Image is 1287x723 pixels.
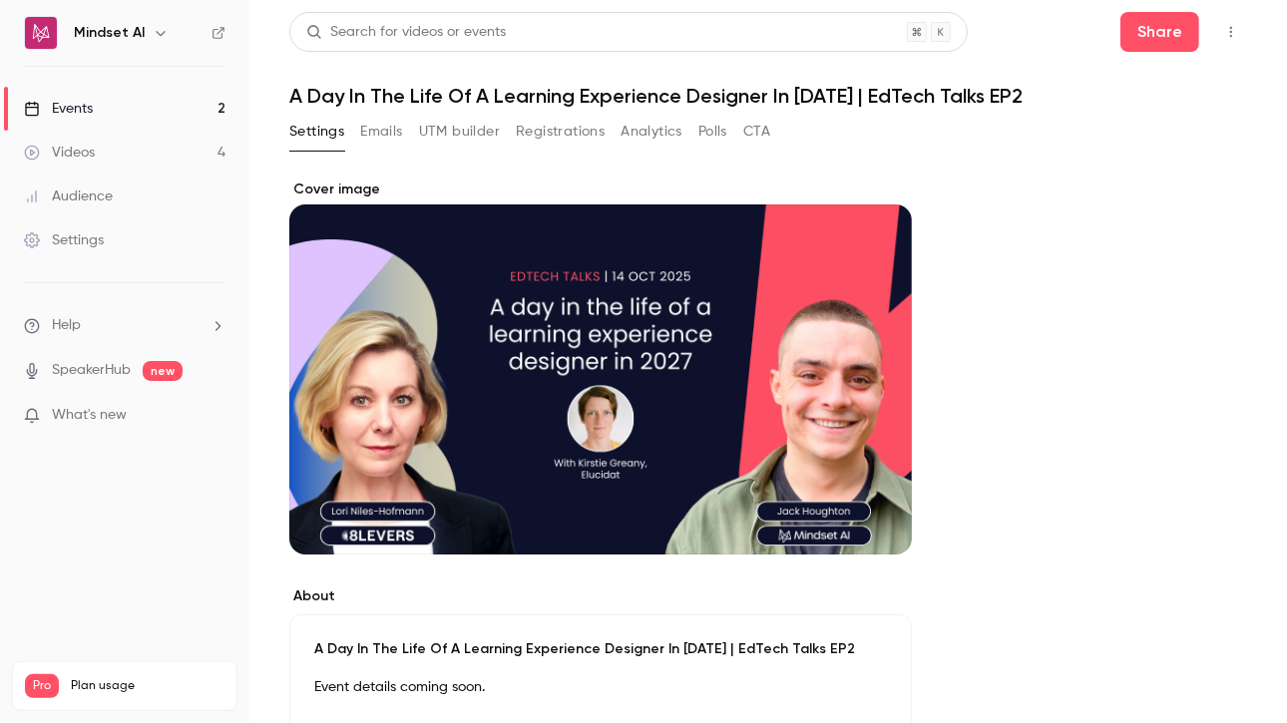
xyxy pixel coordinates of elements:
[289,84,1247,108] h1: A Day In The Life Of A Learning Experience Designer In [DATE] | EdTech Talks EP2
[24,315,225,336] li: help-dropdown-opener
[314,675,887,699] p: Event details coming soon.
[698,116,727,148] button: Polls
[143,361,183,381] span: new
[24,186,113,206] div: Audience
[314,639,887,659] p: A Day In The Life Of A Learning Experience Designer In [DATE] | EdTech Talks EP2
[1120,12,1199,52] button: Share
[289,180,912,199] label: Cover image
[52,315,81,336] span: Help
[52,360,131,381] a: SpeakerHub
[71,678,224,694] span: Plan usage
[516,116,605,148] button: Registrations
[289,586,912,606] label: About
[289,180,912,554] section: Cover image
[419,116,500,148] button: UTM builder
[289,116,344,148] button: Settings
[306,22,506,43] div: Search for videos or events
[25,17,57,49] img: Mindset AI
[74,23,145,43] h6: Mindset AI
[202,407,225,425] iframe: Noticeable Trigger
[621,116,682,148] button: Analytics
[24,143,95,163] div: Videos
[743,116,770,148] button: CTA
[52,405,127,426] span: What's new
[25,674,59,698] span: Pro
[24,230,104,250] div: Settings
[360,116,402,148] button: Emails
[24,99,93,119] div: Events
